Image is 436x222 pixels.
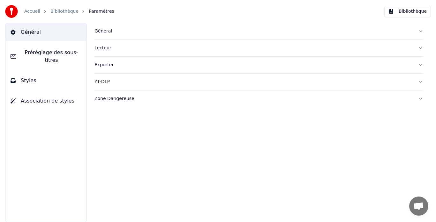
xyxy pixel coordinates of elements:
[94,28,413,34] div: Général
[50,8,79,15] a: Bibliothèque
[94,62,413,68] div: Exporter
[409,197,428,216] div: Ouvrir le chat
[89,8,114,15] span: Paramètres
[94,57,423,73] button: Exporter
[94,90,423,107] button: Zone Dangereuse
[24,8,40,15] a: Accueil
[5,44,86,69] button: Préréglage des sous-titres
[94,79,413,85] div: YT-DLP
[94,74,423,90] button: YT-DLP
[94,96,413,102] div: Zone Dangereuse
[5,5,18,18] img: youka
[5,72,86,90] button: Styles
[24,8,114,15] nav: breadcrumb
[21,28,41,36] span: Général
[94,40,423,56] button: Lecteur
[94,45,413,51] div: Lecteur
[21,49,81,64] span: Préréglage des sous-titres
[5,23,86,41] button: Général
[384,6,431,17] button: Bibliothèque
[5,92,86,110] button: Association de styles
[21,77,36,84] span: Styles
[94,23,423,39] button: Général
[21,97,74,105] span: Association de styles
